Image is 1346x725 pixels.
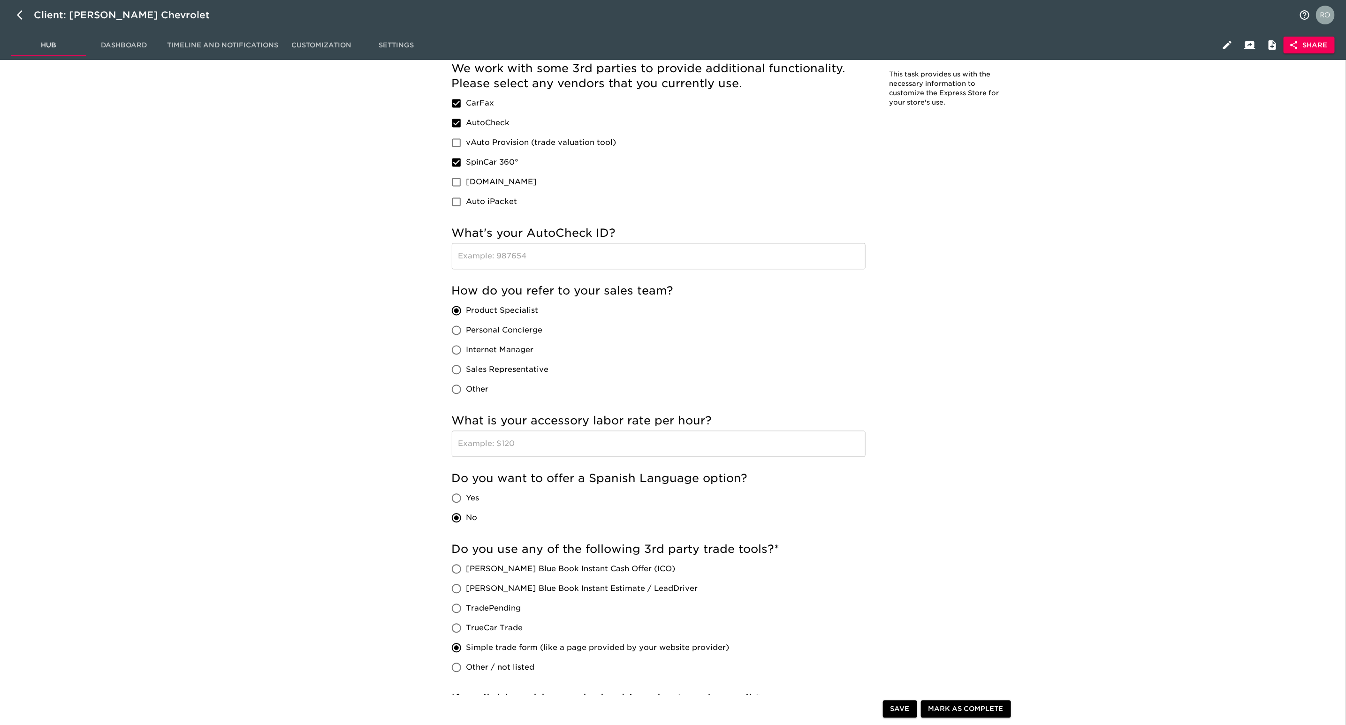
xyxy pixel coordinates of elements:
[466,662,535,673] span: Other / not listed
[466,513,478,524] span: No
[1284,37,1335,54] button: Share
[466,325,543,336] span: Personal Concierge
[452,61,866,91] h5: We work with some 3rd parties to provide additional functionality. Please select any vendors that...
[466,118,510,129] span: AutoCheck
[466,98,494,109] span: CarFax
[452,243,866,270] input: Example: 987654
[466,583,698,595] span: [PERSON_NAME] Blue Book Instant Estimate / LeadDriver
[466,642,730,654] span: Simple trade form (like a page provided by your website provider)
[1293,4,1316,26] button: notifications
[452,692,866,707] h5: If available, add your dealership sales team's email:
[1291,39,1327,51] span: Share
[1216,34,1239,56] button: Edit Hub
[452,471,866,486] h5: Do you want to offer a Spanish Language option?
[452,431,866,457] input: Example: $120
[883,701,917,718] button: Save
[466,157,519,168] span: SpinCar 360°
[1316,6,1335,24] img: Profile
[1239,34,1261,56] button: Client View
[466,196,517,208] span: Auto iPacket
[92,39,156,51] span: Dashboard
[466,177,537,188] span: [DOMAIN_NAME]
[890,703,910,715] span: Save
[466,364,549,376] span: Sales Representative
[365,39,428,51] span: Settings
[167,39,278,51] span: Timeline and Notifications
[452,284,866,299] h5: How do you refer to your sales team?
[17,39,81,51] span: Hub
[452,542,866,557] h5: Do you use any of the following 3rd party trade tools?
[1261,34,1284,56] button: Internal Notes and Comments
[34,8,223,23] div: Client: [PERSON_NAME] Chevrolet
[466,345,534,356] span: Internet Manager
[921,701,1011,718] button: Mark as Complete
[452,414,866,429] h5: What is your accessory labor rate per hour?
[466,493,479,504] span: Yes
[928,703,1004,715] span: Mark as Complete
[466,603,521,614] span: TradePending
[466,623,523,634] span: TrueCar Trade
[466,564,676,575] span: [PERSON_NAME] Blue Book Instant Cash Offer (ICO)
[466,384,489,395] span: Other
[452,226,866,241] h5: What's your AutoCheck ID?
[466,305,539,317] span: Product Specialist
[890,70,1002,107] p: This task provides us with the necessary information to customize the Express Store for your stor...
[466,137,616,149] span: vAuto Provision (trade valuation tool)
[289,39,353,51] span: Customization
